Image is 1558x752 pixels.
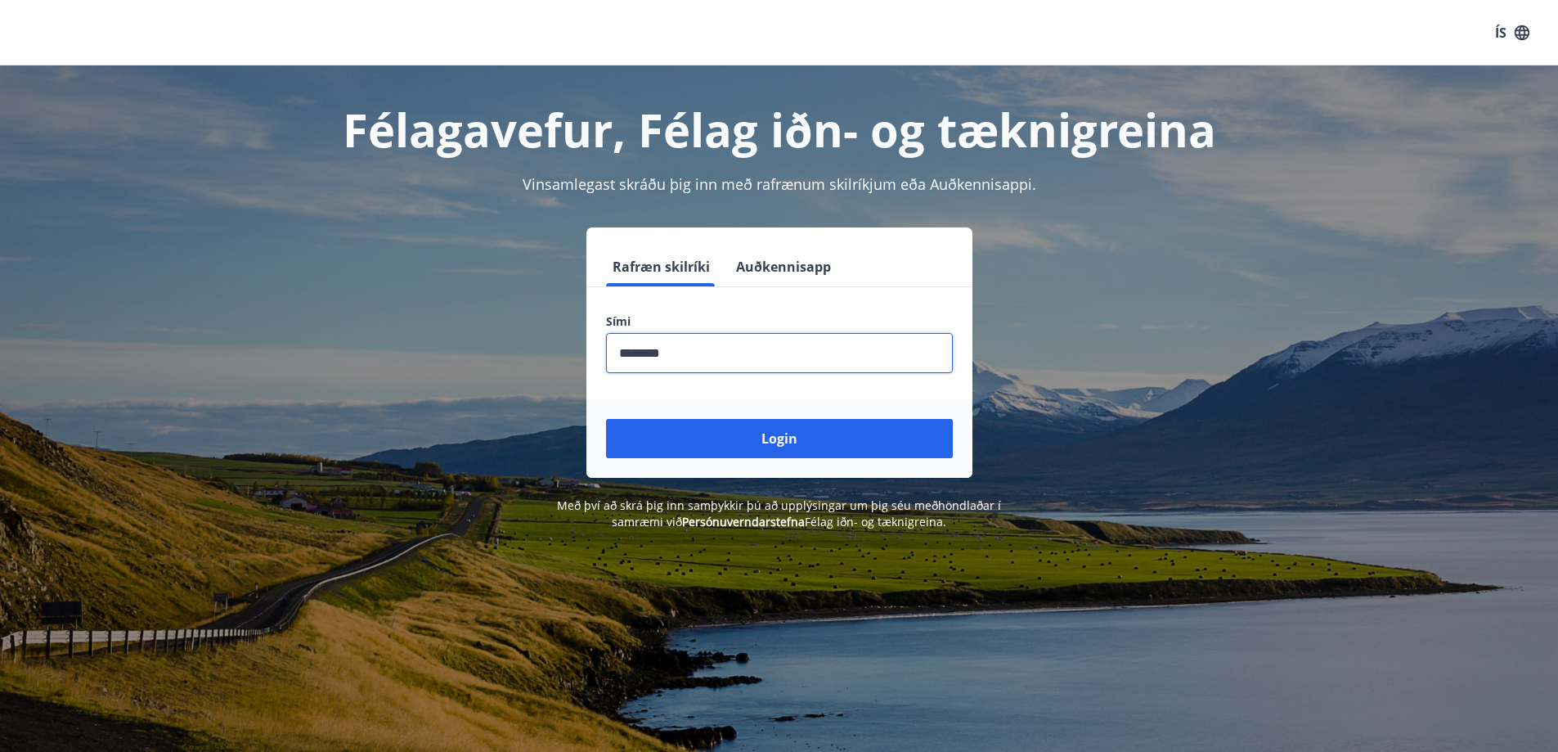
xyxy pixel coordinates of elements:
[606,247,716,286] button: Rafræn skilríki
[1486,18,1538,47] button: ÍS
[682,514,805,529] a: Persónuverndarstefna
[523,174,1036,194] span: Vinsamlegast skráðu þig inn með rafrænum skilríkjum eða Auðkennisappi.
[210,98,1349,160] h1: Félagavefur, Félag iðn- og tæknigreina
[730,247,837,286] button: Auðkennisapp
[557,498,1001,529] span: Með því að skrá þig inn samþykkir þú að upplýsingar um þig séu meðhöndlaðar í samræmi við Félag i...
[606,313,953,330] label: Sími
[606,419,953,458] button: Login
